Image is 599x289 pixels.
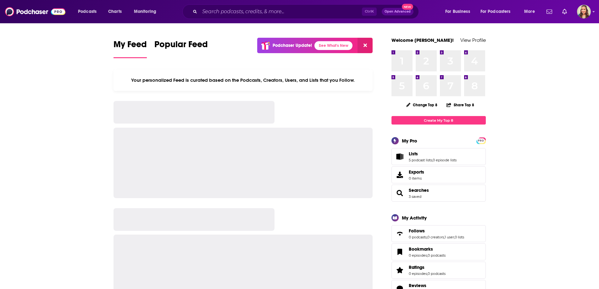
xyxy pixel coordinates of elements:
span: Open Advanced [385,10,411,13]
a: Bookmarks [394,247,406,256]
span: 0 items [409,176,424,181]
a: PRO [477,138,485,143]
input: Search podcasts, credits, & more... [200,7,362,17]
span: Searches [391,185,486,202]
a: Charts [104,7,125,17]
span: My Feed [114,39,147,53]
a: Show notifications dropdown [560,6,569,17]
span: Reviews [409,283,426,288]
a: Follows [409,228,464,234]
button: Change Top 8 [402,101,441,109]
a: Searches [394,189,406,197]
span: Charts [108,7,122,16]
span: Exports [409,169,424,175]
div: Your personalized Feed is curated based on the Podcasts, Creators, Users, and Lists that you Follow. [114,69,373,91]
a: Create My Top 8 [391,116,486,125]
span: New [402,4,413,10]
span: , [427,271,428,276]
span: Ctrl K [362,8,377,16]
p: Podchaser Update! [273,43,312,48]
span: For Podcasters [480,7,511,16]
span: Exports [394,170,406,179]
span: Bookmarks [391,243,486,260]
button: Open AdvancedNew [382,8,413,15]
a: 0 podcasts [428,271,446,276]
button: open menu [130,7,164,17]
span: Follows [391,225,486,242]
span: Ratings [409,264,424,270]
a: 5 podcast lists [409,158,432,162]
a: 1 user [445,235,454,239]
span: For Business [445,7,470,16]
button: Show profile menu [577,5,591,19]
button: Share Top 8 [446,99,474,111]
a: Lists [409,151,457,157]
span: Popular Feed [154,39,208,53]
span: Bookmarks [409,246,433,252]
span: , [427,253,428,258]
a: Searches [409,187,429,193]
span: , [432,158,433,162]
a: 3 saved [409,194,421,199]
a: Lists [394,152,406,161]
a: Welcome [PERSON_NAME]! [391,37,454,43]
span: Logged in as adriana.guzman [577,5,591,19]
a: Follows [394,229,406,238]
div: My Pro [402,138,417,144]
a: 0 podcasts [409,235,427,239]
a: My Feed [114,39,147,58]
span: Podcasts [78,7,97,16]
a: 0 creators [427,235,444,239]
a: 0 lists [455,235,464,239]
span: Lists [391,148,486,165]
a: 0 episode lists [433,158,457,162]
span: , [454,235,455,239]
div: My Activity [402,215,427,221]
a: See What's New [314,41,352,50]
a: Ratings [394,266,406,275]
span: Monitoring [134,7,156,16]
span: Follows [409,228,425,234]
a: Reviews [409,283,446,288]
a: 0 podcasts [428,253,446,258]
span: Ratings [391,262,486,279]
button: open menu [476,7,520,17]
a: 0 episodes [409,253,427,258]
a: Popular Feed [154,39,208,58]
a: Bookmarks [409,246,446,252]
img: User Profile [577,5,591,19]
span: Lists [409,151,418,157]
div: Search podcasts, credits, & more... [188,4,425,19]
a: 0 episodes [409,271,427,276]
a: Exports [391,166,486,183]
a: View Profile [460,37,486,43]
span: More [524,7,535,16]
a: Show notifications dropdown [544,6,555,17]
span: , [427,235,427,239]
span: , [444,235,445,239]
img: Podchaser - Follow, Share and Rate Podcasts [5,6,65,18]
button: open menu [520,7,543,17]
button: open menu [441,7,478,17]
a: Ratings [409,264,446,270]
button: open menu [74,7,105,17]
